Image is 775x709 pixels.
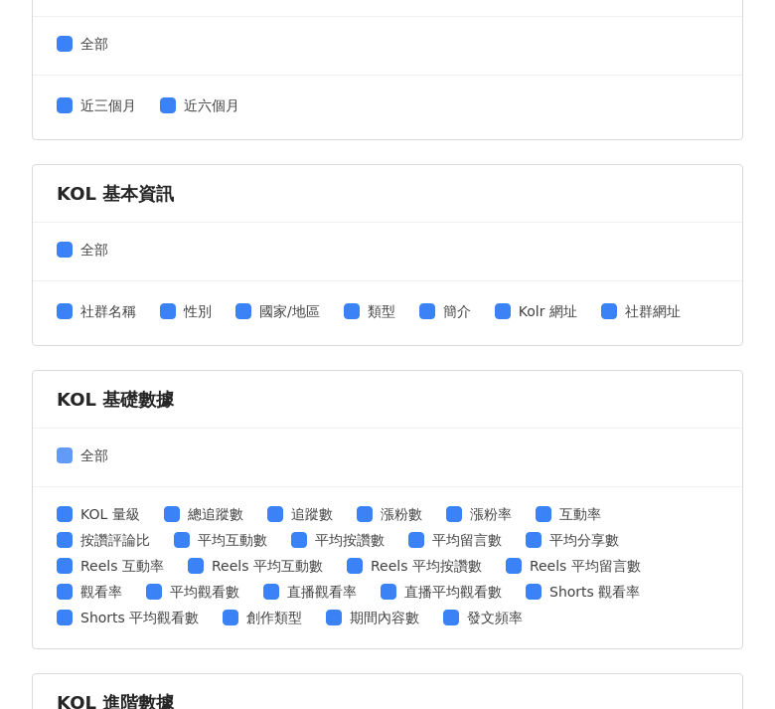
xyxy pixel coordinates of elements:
[162,581,247,603] span: 平均觀看數
[73,33,116,55] span: 全部
[435,300,479,322] span: 簡介
[542,581,648,603] span: Shorts 觀看率
[73,239,116,261] span: 全部
[180,503,251,525] span: 總追蹤數
[73,555,172,577] span: Reels 互動率
[551,503,609,525] span: 互動率
[459,607,531,628] span: 發文頻率
[73,94,144,116] span: 近三個月
[424,529,510,551] span: 平均留言數
[73,444,116,466] span: 全部
[251,300,328,322] span: 國家/地區
[396,581,510,603] span: 直播平均觀看數
[190,529,275,551] span: 平均互動數
[279,581,365,603] span: 直播觀看率
[57,181,718,206] div: KOL 基本資訊
[176,94,247,116] span: 近六個月
[617,300,689,322] span: 社群網址
[204,555,331,577] span: Reels 平均互動數
[522,555,649,577] span: Reels 平均留言數
[462,503,520,525] span: 漲粉率
[73,607,207,628] span: Shorts 平均觀看數
[73,503,148,525] span: KOL 量級
[73,300,144,322] span: 社群名稱
[373,503,430,525] span: 漲粉數
[363,555,490,577] span: Reels 平均按讚數
[283,503,341,525] span: 追蹤數
[73,581,130,603] span: 觀看率
[307,529,392,551] span: 平均按讚數
[511,300,585,322] span: Kolr 網址
[342,607,427,628] span: 期間內容數
[542,529,627,551] span: 平均分享數
[176,300,220,322] span: 性別
[238,607,310,628] span: 創作類型
[57,387,718,412] div: KOL 基礎數據
[73,529,158,551] span: 按讚評論比
[360,300,403,322] span: 類型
